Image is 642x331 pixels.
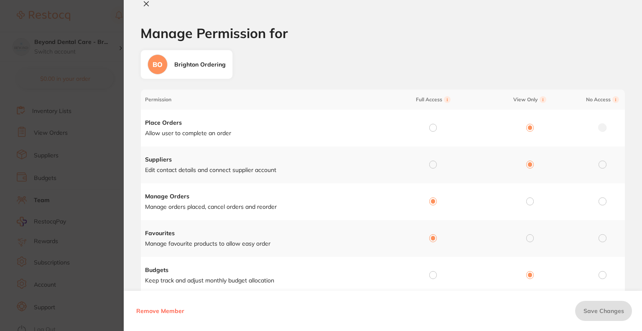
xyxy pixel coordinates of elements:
div: BO [148,54,168,74]
p: Edit contact details and connect supplier account [145,166,382,174]
span: View Only [484,96,576,103]
h4: Place Orders [145,119,382,127]
p: Allow user to complete an order [145,129,382,138]
span: Save Changes [583,307,624,315]
div: Brighton Ordering [174,61,226,69]
h4: Manage Orders [145,192,382,201]
h4: Favourites [145,229,382,238]
span: Permission [145,97,382,103]
p: Manage favourite products to allow easy order [145,240,382,248]
span: No Access [581,96,624,103]
p: Keep track and adjust monthly budget allocation [145,277,382,285]
button: Remove Member [134,301,187,321]
button: Save Changes [575,301,632,321]
h4: Budgets [145,266,382,275]
span: Full Access [387,96,479,103]
p: Manage orders placed, cancel orders and reorder [145,203,382,211]
h1: Manage Permission for [140,26,625,41]
span: Remove Member [136,307,184,315]
h4: Suppliers [145,156,382,164]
